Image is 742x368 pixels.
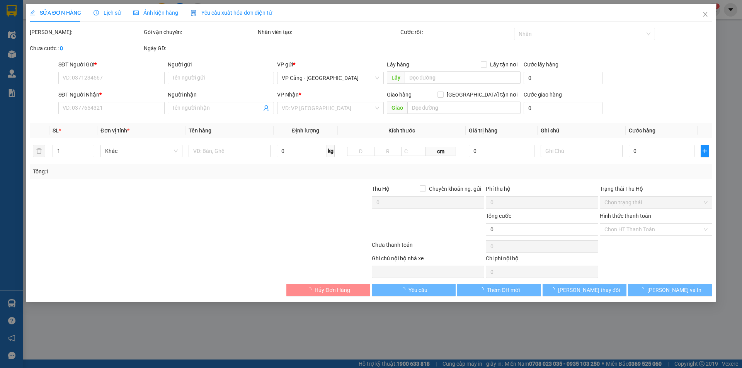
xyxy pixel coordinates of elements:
label: Cước lấy hàng [524,61,558,68]
span: picture [133,10,139,15]
span: Khác [106,145,178,157]
span: user-add [264,105,270,111]
span: Tổng cước [486,213,511,219]
span: Yêu cầu xuất hóa đơn điện tử [191,10,272,16]
button: [PERSON_NAME] thay đổi [543,284,626,296]
button: delete [33,145,45,157]
div: Ghi chú nội bộ nhà xe [372,254,484,266]
span: edit [30,10,35,15]
span: Ảnh kiện hàng [133,10,178,16]
span: Đơn vị tính [101,127,130,134]
input: Cước lấy hàng [524,72,602,84]
div: Gói vận chuyển: [144,28,256,36]
span: Lấy [387,71,405,84]
span: [PERSON_NAME] thay đổi [558,286,620,294]
span: loading [639,287,647,292]
div: Người gửi [168,60,274,69]
span: SL [53,127,59,134]
button: [PERSON_NAME] và In [628,284,712,296]
span: Lấy hàng [387,61,409,68]
button: Close [694,4,716,25]
div: Cước rồi : [400,28,513,36]
input: D [347,147,375,156]
div: Trạng thái Thu Hộ [600,185,712,193]
span: Kích thước [388,127,415,134]
div: SĐT Người Gửi [58,60,165,69]
button: Hủy Đơn Hàng [286,284,370,296]
div: Nhân viên tạo: [258,28,399,36]
span: close [702,11,708,17]
span: Giao hàng [387,92,412,98]
span: SỬA ĐƠN HÀNG [30,10,81,16]
input: Dọc đường [405,71,521,84]
div: Ngày GD: [144,44,256,53]
span: loading [550,287,558,292]
span: clock-circle [94,10,99,15]
div: Tổng: 1 [33,167,286,176]
span: kg [327,145,335,157]
span: cm [426,147,456,156]
div: Chưa thanh toán [371,241,485,254]
button: Yêu cầu [372,284,456,296]
button: plus [701,145,709,157]
button: Thêm ĐH mới [457,284,541,296]
img: icon [191,10,197,16]
input: Dọc đường [407,102,521,114]
input: C [401,147,426,156]
th: Ghi chú [538,123,626,138]
span: Thêm ĐH mới [487,286,520,294]
input: Ghi Chú [541,145,623,157]
label: Hình thức thanh toán [600,213,651,219]
span: VP Nhận [277,92,299,98]
div: Chưa cước : [30,44,142,53]
span: Yêu cầu [408,286,427,294]
span: Giá trị hàng [469,127,497,134]
div: VP gửi [277,60,384,69]
span: loading [400,287,408,292]
span: Cước hàng [629,127,655,134]
span: [GEOGRAPHIC_DATA] tận nơi [444,90,521,99]
span: plus [701,148,709,154]
span: Định lượng [292,127,319,134]
span: Thu Hộ [372,186,390,192]
span: Lịch sử [94,10,121,16]
span: Giao [387,102,407,114]
label: Cước giao hàng [524,92,562,98]
b: 0 [60,45,63,51]
div: SĐT Người Nhận [58,90,165,99]
div: Phí thu hộ [486,185,598,196]
span: loading [478,287,487,292]
span: Hủy Đơn Hàng [315,286,350,294]
span: Chọn trạng thái [604,197,708,208]
div: Chi phí nội bộ [486,254,598,266]
input: Cước giao hàng [524,102,602,114]
span: loading [306,287,315,292]
div: [PERSON_NAME]: [30,28,142,36]
span: Chuyển khoản ng. gửi [426,185,484,193]
input: VD: Bàn, Ghế [189,145,271,157]
span: Tên hàng [189,127,211,134]
span: VP Cảng - Hà Nội [282,72,379,84]
div: Người nhận [168,90,274,99]
span: [PERSON_NAME] và In [647,286,701,294]
input: R [374,147,402,156]
span: Lấy tận nơi [487,60,521,69]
